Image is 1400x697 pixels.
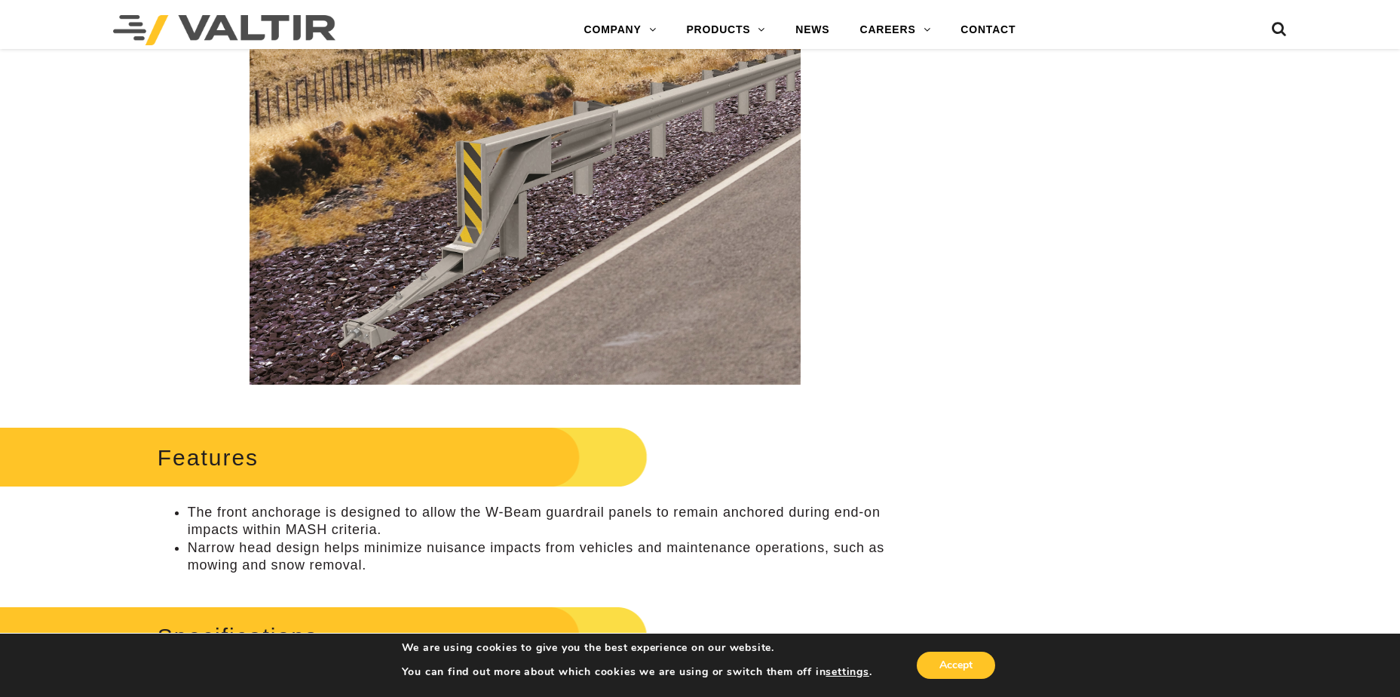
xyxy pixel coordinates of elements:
[780,15,844,45] a: NEWS
[569,15,672,45] a: COMPANY
[402,641,872,655] p: We are using cookies to give you the best experience on our website.
[671,15,780,45] a: PRODUCTS
[188,504,893,539] li: The front anchorage is designed to allow the W-Beam guardrail panels to remain anchored during en...
[844,15,945,45] a: CAREERS
[826,665,868,679] button: settings
[917,652,995,679] button: Accept
[402,665,872,679] p: You can find out more about which cookies we are using or switch them off in .
[945,15,1031,45] a: CONTACT
[188,539,893,575] li: Narrow head design helps minimize nuisance impacts from vehicles and maintenance operations, such...
[113,15,335,45] img: Valtir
